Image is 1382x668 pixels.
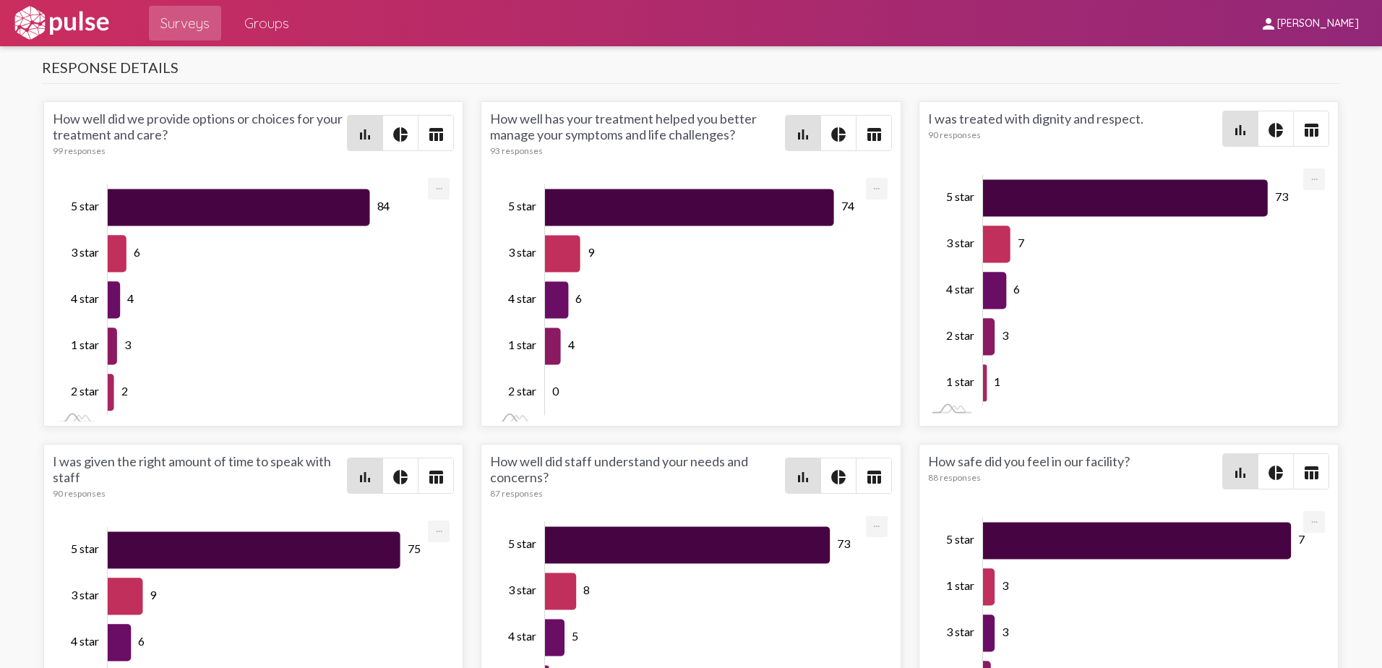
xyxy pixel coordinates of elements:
[408,541,421,555] tspan: 75
[928,129,1222,140] div: 90 responses
[794,126,812,143] mat-icon: bar_chart
[508,245,536,259] tspan: 3 star
[71,245,99,259] tspan: 3 star
[71,199,99,213] tspan: 5 star
[508,338,536,351] tspan: 1 star
[1232,464,1249,481] mat-icon: bar_chart
[71,384,99,398] tspan: 2 star
[786,458,820,493] button: Bar chart
[821,116,856,150] button: Pie style chart
[233,6,301,40] a: Groups
[588,245,595,259] tspan: 9
[1013,282,1020,296] tspan: 6
[490,111,784,156] div: How well has your treatment helped you better manage your symptoms and life challenges?
[857,116,891,150] button: Table view
[1223,454,1258,489] button: Bar chart
[53,453,347,499] div: I was given the right amount of time to speak with staff
[794,468,812,486] mat-icon: bar_chart
[1303,511,1325,525] a: Export [Press ENTER or use arrow keys to navigate]
[71,541,99,555] tspan: 5 star
[71,184,431,416] g: Chart
[928,472,1222,483] div: 88 responses
[392,126,409,143] mat-icon: pie_chart
[866,178,888,192] a: Export [Press ENTER or use arrow keys to navigate]
[150,588,157,601] tspan: 9
[428,521,450,534] a: Export [Press ENTER or use arrow keys to navigate]
[377,199,390,213] tspan: 84
[427,126,445,143] mat-icon: table_chart
[71,291,99,305] tspan: 4 star
[1298,532,1312,546] tspan: 79
[348,116,382,150] button: Bar chart
[572,629,578,643] tspan: 5
[1002,578,1009,592] tspan: 3
[946,174,1306,406] g: Chart
[1294,111,1329,146] button: Table view
[1002,328,1009,342] tspan: 3
[160,10,210,36] span: Surveys
[383,116,418,150] button: Pie style chart
[1275,189,1289,203] tspan: 73
[928,453,1222,489] div: How safe did you feel in our facility?
[508,583,536,596] tspan: 3 star
[53,488,347,499] div: 90 responses
[946,328,974,342] tspan: 2 star
[865,468,883,486] mat-icon: table_chart
[946,282,974,296] tspan: 4 star
[427,468,445,486] mat-icon: table_chart
[946,532,974,546] tspan: 5 star
[1260,15,1277,33] mat-icon: person
[1258,111,1293,146] button: Pie style chart
[837,536,851,550] tspan: 73
[1223,111,1258,146] button: Bar chart
[994,374,1000,388] tspan: 1
[1302,464,1320,481] mat-icon: table_chart
[124,338,132,351] tspan: 3
[1267,121,1284,139] mat-icon: pie_chart
[356,126,374,143] mat-icon: bar_chart
[545,189,834,411] g: Series
[121,384,128,398] tspan: 2
[244,10,289,36] span: Groups
[508,629,536,643] tspan: 4 star
[508,184,868,416] g: Chart
[830,126,847,143] mat-icon: pie_chart
[857,458,891,493] button: Table view
[419,458,453,493] button: Table view
[71,634,99,648] tspan: 4 star
[830,468,847,486] mat-icon: pie_chart
[71,588,99,601] tspan: 3 star
[1232,121,1249,139] mat-icon: bar_chart
[1303,168,1325,182] a: Export [Press ENTER or use arrow keys to navigate]
[928,111,1222,147] div: I was treated with dignity and respect.
[508,536,536,550] tspan: 5 star
[946,625,974,638] tspan: 3 star
[508,291,536,305] tspan: 4 star
[138,634,145,648] tspan: 6
[1248,9,1370,36] button: [PERSON_NAME]
[1277,17,1359,30] span: [PERSON_NAME]
[946,578,974,592] tspan: 1 star
[576,291,583,305] tspan: 6
[383,458,418,493] button: Pie style chart
[149,6,221,40] a: Surveys
[583,583,590,596] tspan: 8
[1267,464,1284,481] mat-icon: pie_chart
[419,116,453,150] button: Table view
[865,126,883,143] mat-icon: table_chart
[1258,454,1293,489] button: Pie style chart
[490,145,784,156] div: 93 responses
[12,5,111,41] img: white-logo.svg
[568,338,575,351] tspan: 4
[946,374,974,388] tspan: 1 star
[508,199,536,213] tspan: 5 star
[946,236,974,249] tspan: 3 star
[53,111,347,156] div: How well did we provide options or choices for your treatment and care?
[552,384,559,398] tspan: 0
[1294,454,1329,489] button: Table view
[392,468,409,486] mat-icon: pie_chart
[1018,236,1024,249] tspan: 7
[1302,121,1320,139] mat-icon: table_chart
[508,384,536,398] tspan: 2 star
[983,179,1268,401] g: Series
